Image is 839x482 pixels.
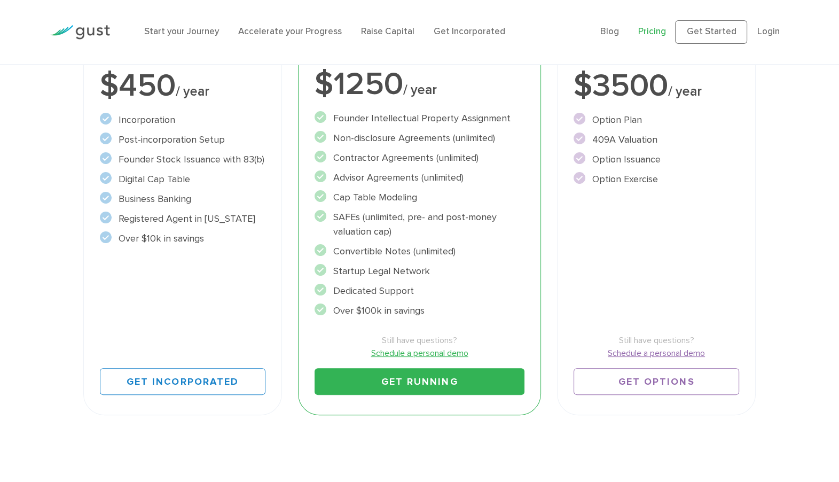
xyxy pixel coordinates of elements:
[675,20,747,44] a: Get Started
[176,83,209,99] span: / year
[315,210,525,239] li: SAFEs (unlimited, pre- and post-money valuation cap)
[315,264,525,278] li: Startup Legal Network
[100,368,265,395] a: Get Incorporated
[50,25,110,40] img: Gust Logo
[315,151,525,165] li: Contractor Agreements (unlimited)
[600,26,618,37] a: Blog
[574,347,739,360] a: Schedule a personal demo
[315,304,525,318] li: Over $100k in savings
[434,26,505,37] a: Get Incorporated
[574,334,739,347] span: Still have questions?
[574,70,739,102] div: $3500
[100,152,265,167] li: Founder Stock Issuance with 83(b)
[757,26,779,37] a: Login
[315,368,525,395] a: Get Running
[100,113,265,127] li: Incorporation
[574,133,739,147] li: 409A Valuation
[638,26,665,37] a: Pricing
[315,284,525,298] li: Dedicated Support
[668,83,702,99] span: / year
[100,172,265,186] li: Digital Cap Table
[315,68,525,100] div: $1250
[100,192,265,206] li: Business Banking
[315,170,525,185] li: Advisor Agreements (unlimited)
[574,113,739,127] li: Option Plan
[403,82,437,98] span: / year
[238,26,342,37] a: Accelerate your Progress
[361,26,414,37] a: Raise Capital
[574,152,739,167] li: Option Issuance
[315,111,525,126] li: Founder Intellectual Property Assignment
[574,368,739,395] a: Get Options
[100,212,265,226] li: Registered Agent in [US_STATE]
[144,26,219,37] a: Start your Journey
[315,334,525,347] span: Still have questions?
[315,244,525,259] li: Convertible Notes (unlimited)
[100,70,265,102] div: $450
[315,347,525,360] a: Schedule a personal demo
[100,231,265,246] li: Over $10k in savings
[100,133,265,147] li: Post-incorporation Setup
[315,131,525,145] li: Non-disclosure Agreements (unlimited)
[315,190,525,205] li: Cap Table Modeling
[574,172,739,186] li: Option Exercise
